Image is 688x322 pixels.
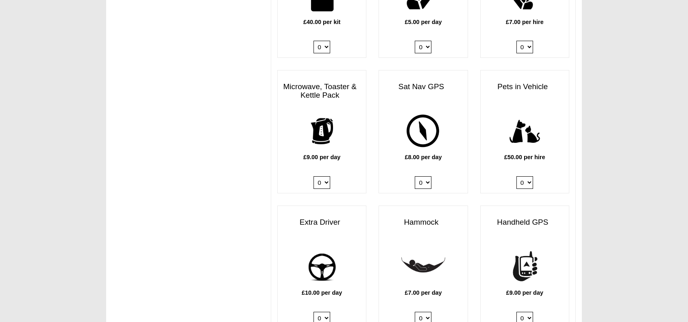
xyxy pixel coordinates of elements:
img: pets.png [503,109,547,153]
b: £7.00 per day [405,289,442,296]
h3: Handheld GPS [481,214,569,231]
b: £10.00 per day [302,289,342,296]
b: £50.00 per hire [504,154,545,160]
b: £8.00 per day [405,154,442,160]
b: £7.00 per hire [506,19,544,25]
h3: Pets in Vehicle [481,79,569,95]
b: £9.00 per day [303,154,340,160]
h3: Microwave, Toaster & Kettle Pack [278,79,366,104]
b: £9.00 per day [506,289,543,296]
img: handheld-gps.png [503,245,547,289]
h3: Hammock [379,214,467,231]
img: add-driver.png [300,245,344,289]
img: kettle.png [300,109,344,153]
b: £5.00 per day [405,19,442,25]
b: £40.00 per kit [303,19,340,25]
img: gps.png [401,109,446,153]
img: hammock.png [401,245,446,289]
h3: Extra Driver [278,214,366,231]
h3: Sat Nav GPS [379,79,467,95]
